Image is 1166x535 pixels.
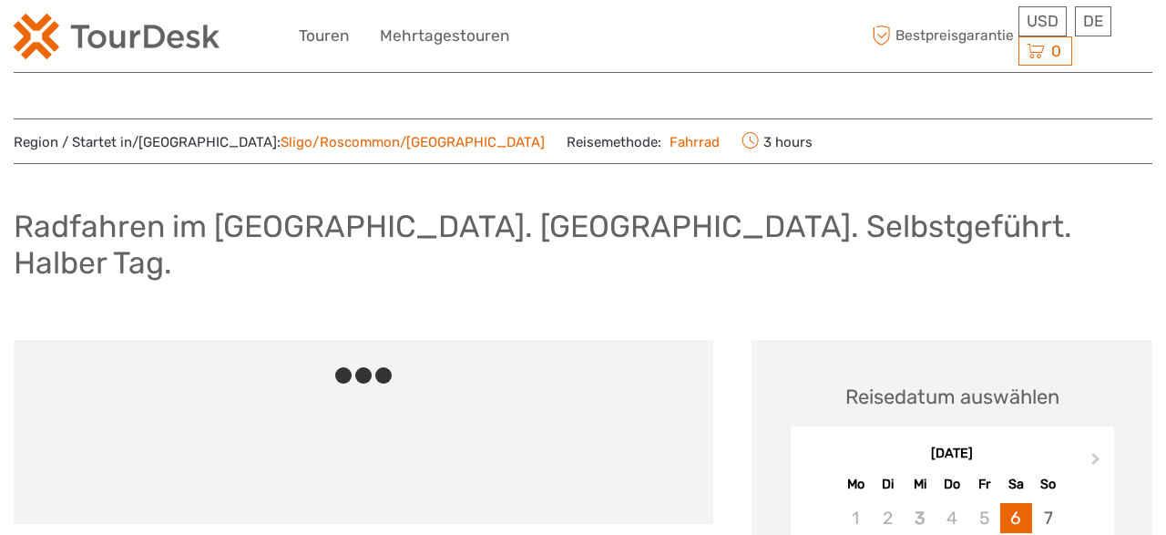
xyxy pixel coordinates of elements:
[567,129,720,154] span: Reisemethode:
[1048,42,1064,60] span: 0
[840,472,872,497] div: Mo
[299,23,349,49] a: Touren
[14,133,545,152] span: Region / Startet in/[GEOGRAPHIC_DATA]:
[936,503,967,533] div: Not available Donnerstag, 4. September 2025
[968,503,1000,533] div: Not available Freitag, 5. September 2025
[742,129,813,154] span: 3 hours
[872,503,904,533] div: Not available Dienstag, 2. September 2025
[14,14,220,59] img: 2254-3441b4b5-4e5f-4d00-b396-31f1d84a6ebf_logo_small.png
[1027,12,1059,30] span: USD
[845,383,1059,411] div: Reisedatum auswählen
[840,503,872,533] div: Not available Montag, 1. September 2025
[1032,472,1064,497] div: So
[936,472,967,497] div: Do
[1000,503,1032,533] div: Choose Samstag, 6. September 2025
[1000,472,1032,497] div: Sa
[1032,503,1064,533] div: Choose Sonntag, 7. September 2025
[14,208,1152,282] h1: Radfahren im [GEOGRAPHIC_DATA]. [GEOGRAPHIC_DATA]. Selbstgeführt. Halber Tag.
[791,445,1114,464] div: [DATE]
[1075,6,1111,36] div: DE
[281,134,545,150] a: Sligo/Roscommon/[GEOGRAPHIC_DATA]
[904,503,936,533] div: Not available Mittwoch, 3. September 2025
[1083,449,1112,478] button: Next Month
[868,21,1015,51] span: Bestpreisgarantie
[661,134,720,150] a: Fahrrad
[380,23,509,49] a: Mehrtagestouren
[904,472,936,497] div: Mi
[968,472,1000,497] div: Fr
[872,472,904,497] div: Di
